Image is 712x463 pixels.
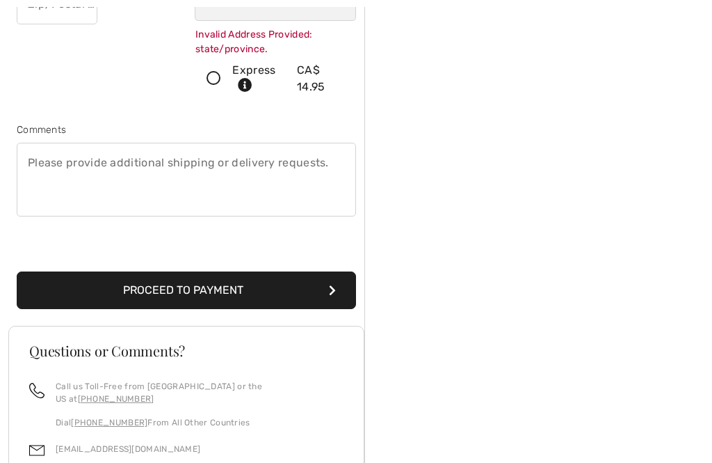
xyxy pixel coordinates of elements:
p: Dial From All Other Countries [56,416,343,429]
a: [PHONE_NUMBER] [78,394,154,404]
button: Proceed to Payment [17,272,356,309]
a: [PHONE_NUMBER] [71,418,147,427]
img: call [29,383,44,398]
div: Comments [17,123,356,137]
img: email [29,443,44,458]
p: Call us Toll-Free from [GEOGRAPHIC_DATA] or the US at [56,380,343,405]
h3: Questions or Comments? [29,344,343,358]
div: CA$ 14.95 [297,62,344,95]
div: Invalid Address Provided: state/province. [195,26,356,57]
a: [EMAIL_ADDRESS][DOMAIN_NAME] [56,444,200,454]
div: Express [232,62,288,95]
